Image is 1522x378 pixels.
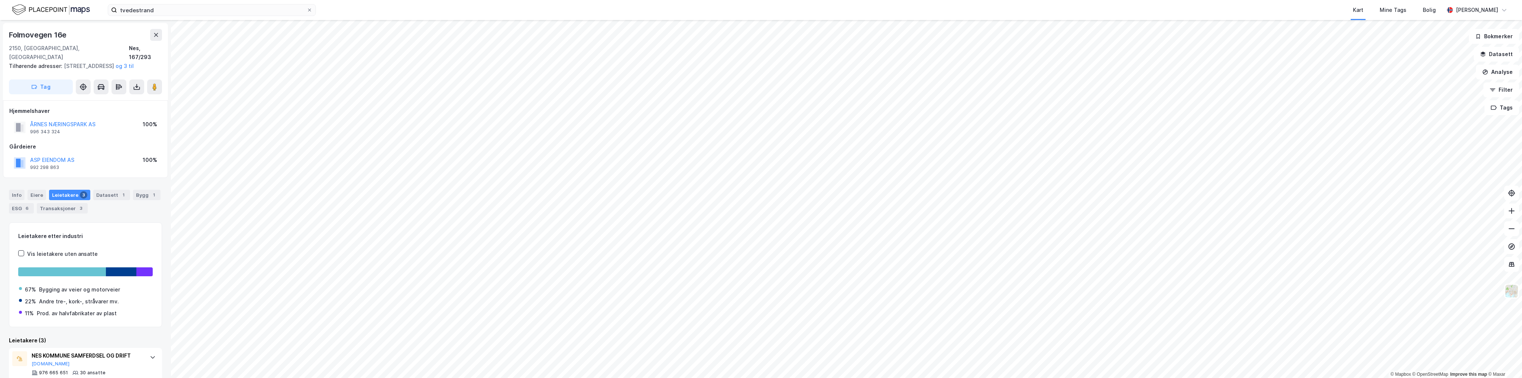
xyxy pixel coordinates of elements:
[93,190,130,200] div: Datasett
[1483,82,1519,97] button: Filter
[143,156,157,164] div: 100%
[27,250,98,258] div: Vis leietakere uten ansatte
[80,191,87,199] div: 3
[9,190,25,200] div: Info
[25,309,34,318] div: 11%
[1412,372,1448,377] a: OpenStreetMap
[37,203,88,214] div: Transaksjoner
[150,191,158,199] div: 1
[77,205,85,212] div: 3
[117,4,307,16] input: Søk på adresse, matrikkel, gårdeiere, leietakere eller personer
[39,285,120,294] div: Bygging av veier og motorveier
[1353,6,1363,14] div: Kart
[9,62,156,71] div: [STREET_ADDRESS]
[1456,6,1498,14] div: [PERSON_NAME]
[9,79,73,94] button: Tag
[39,297,119,306] div: Andre tre-, kork-, stråvarer mv.
[9,107,162,115] div: Hjemmelshaver
[37,309,117,318] div: Prod. av halvfabrikater av plast
[120,191,127,199] div: 1
[1476,65,1519,79] button: Analyse
[1485,342,1522,378] iframe: Chat Widget
[1423,6,1436,14] div: Bolig
[9,142,162,151] div: Gårdeiere
[27,190,46,200] div: Eiere
[80,370,106,376] div: 30 ansatte
[12,3,90,16] img: logo.f888ab2527a4732fd821a326f86c7f29.svg
[30,164,59,170] div: 992 298 863
[9,63,64,69] span: Tilhørende adresser:
[39,370,68,376] div: 976 665 651
[1380,6,1406,14] div: Mine Tags
[143,120,157,129] div: 100%
[23,205,31,212] div: 6
[9,203,34,214] div: ESG
[1484,100,1519,115] button: Tags
[25,285,36,294] div: 67%
[133,190,161,200] div: Bygg
[30,129,60,135] div: 996 343 324
[1469,29,1519,44] button: Bokmerker
[49,190,90,200] div: Leietakere
[18,232,153,241] div: Leietakere etter industri
[32,351,142,360] div: NES KOMMUNE SAMFERDSEL OG DRIFT
[32,361,70,367] button: [DOMAIN_NAME]
[1485,342,1522,378] div: Kontrollprogram for chat
[9,29,68,41] div: Folmovegen 16e
[1505,284,1519,298] img: Z
[1474,47,1519,62] button: Datasett
[1390,372,1411,377] a: Mapbox
[9,44,129,62] div: 2150, [GEOGRAPHIC_DATA], [GEOGRAPHIC_DATA]
[25,297,36,306] div: 22%
[129,44,162,62] div: Nes, 167/293
[1450,372,1487,377] a: Improve this map
[9,336,162,345] div: Leietakere (3)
